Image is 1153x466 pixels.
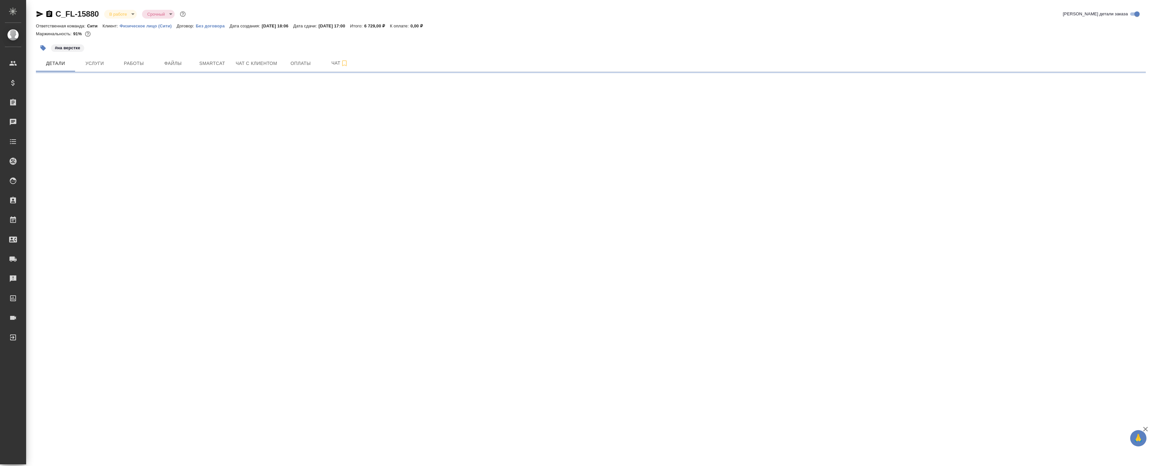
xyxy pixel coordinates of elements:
p: Ответственная команда: [36,23,87,28]
button: Добавить тэг [36,41,50,55]
button: Доп статусы указывают на важность/срочность заказа [179,10,187,18]
div: В работе [104,10,137,19]
a: Физическое лицо (Сити) [119,23,177,28]
span: 🙏 [1133,431,1144,445]
p: [DATE] 18:06 [262,23,293,28]
span: Оплаты [285,59,316,68]
p: #на верстке [55,45,80,51]
span: Чат с клиентом [236,59,277,68]
span: Детали [40,59,71,68]
p: [DATE] 17:00 [319,23,350,28]
p: К оплате: [390,23,410,28]
div: В работе [142,10,175,19]
a: Без договора [196,23,230,28]
p: Договор: [177,23,196,28]
p: 0,00 ₽ [410,23,428,28]
span: Услуги [79,59,110,68]
span: Работы [118,59,150,68]
p: Маржинальность: [36,31,73,36]
button: 🙏 [1130,430,1146,446]
p: Дата создания: [229,23,261,28]
a: C_FL-15880 [55,9,99,18]
p: Сити [87,23,103,28]
button: Скопировать ссылку [45,10,53,18]
p: Физическое лицо (Сити) [119,23,177,28]
span: Smartcat [197,59,228,68]
span: на верстке [50,45,85,50]
button: В работе [107,11,129,17]
p: 6 729,00 ₽ [364,23,390,28]
p: 91% [73,31,83,36]
span: Файлы [157,59,189,68]
p: Без договора [196,23,230,28]
span: [PERSON_NAME] детали заказа [1063,11,1128,17]
p: Итого: [350,23,364,28]
button: Скопировать ссылку для ЯМессенджера [36,10,44,18]
button: Срочный [145,11,167,17]
button: 515.00 RUB; [84,30,92,38]
p: Клиент: [103,23,119,28]
span: Чат [324,59,355,67]
svg: Подписаться [340,59,348,67]
p: Дата сдачи: [293,23,318,28]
